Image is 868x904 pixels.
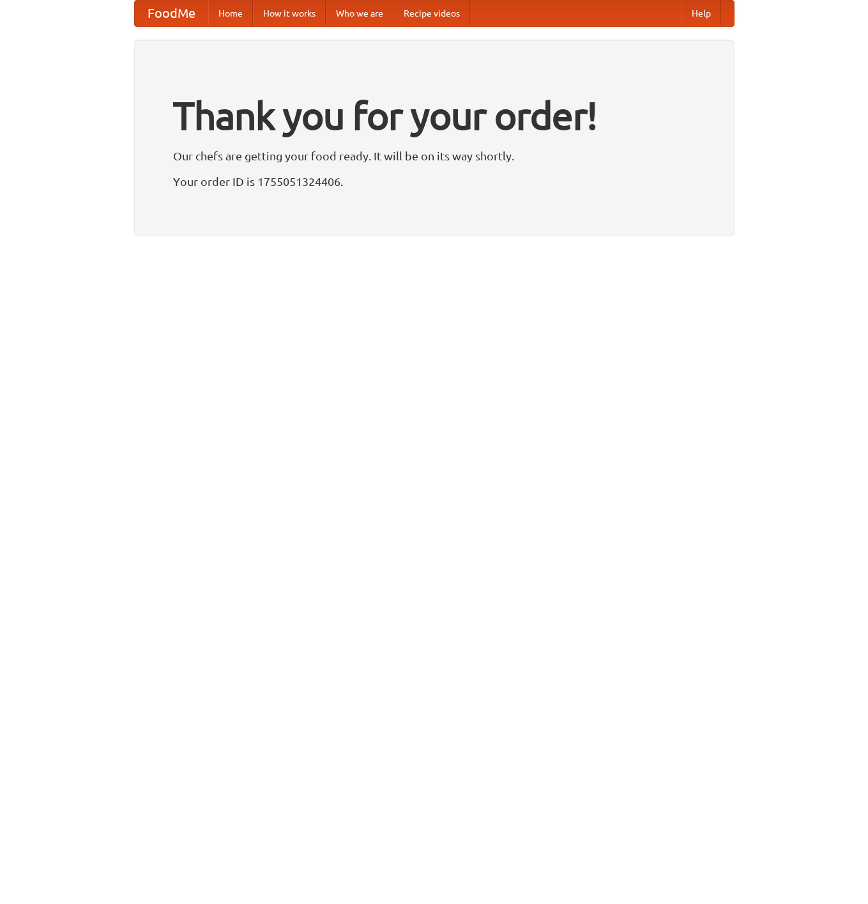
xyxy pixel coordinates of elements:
p: Your order ID is 1755051324406. [173,172,696,191]
a: Home [208,1,253,26]
a: Recipe videos [393,1,470,26]
a: Who we are [326,1,393,26]
h1: Thank you for your order! [173,85,696,146]
a: How it works [253,1,326,26]
a: Help [681,1,721,26]
a: FoodMe [135,1,208,26]
p: Our chefs are getting your food ready. It will be on its way shortly. [173,146,696,165]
